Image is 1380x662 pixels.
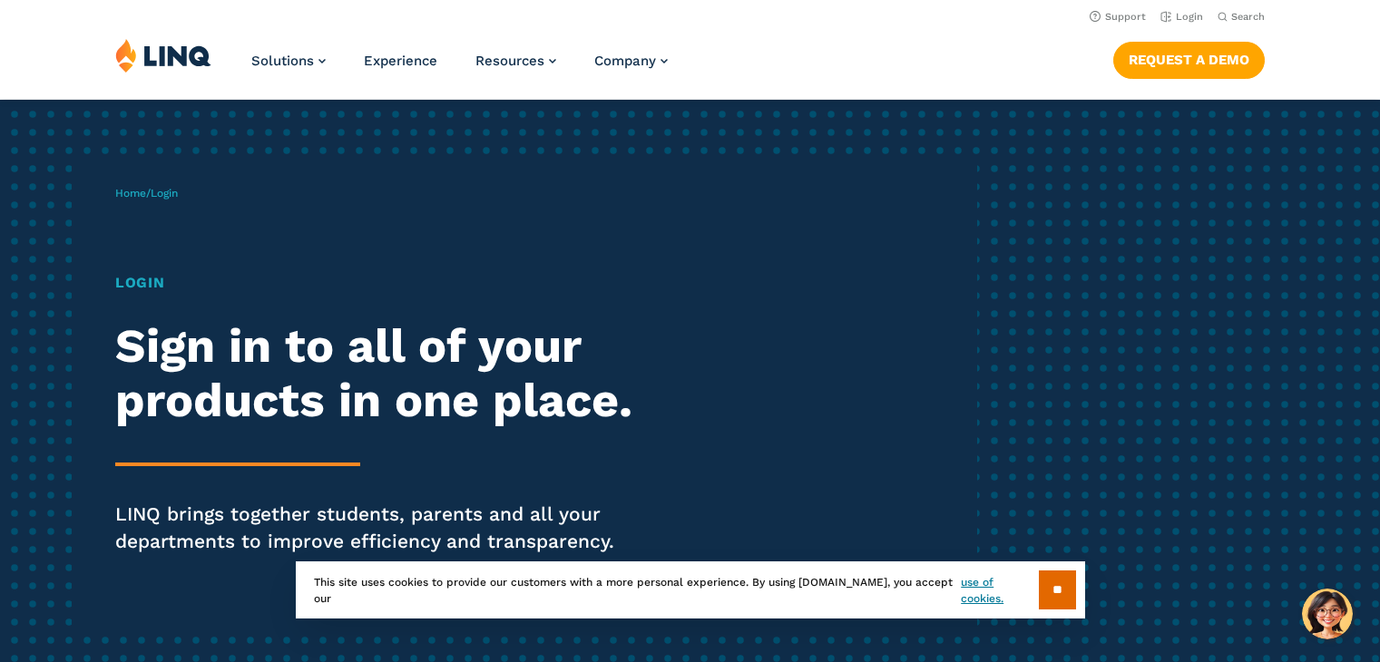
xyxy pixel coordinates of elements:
nav: Primary Navigation [251,38,668,98]
span: Login [151,187,178,200]
button: Hello, have a question? Let’s chat. [1302,589,1353,639]
a: Request a Demo [1113,42,1265,78]
div: This site uses cookies to provide our customers with a more personal experience. By using [DOMAIN... [296,561,1085,618]
span: / [115,187,178,200]
span: Resources [475,53,544,69]
img: LINQ | K‑12 Software [115,38,211,73]
a: Support [1090,11,1146,23]
nav: Button Navigation [1113,38,1265,78]
a: Company [594,53,668,69]
span: Company [594,53,656,69]
button: Open Search Bar [1218,10,1265,24]
h1: Login [115,272,647,294]
p: LINQ brings together students, parents and all your departments to improve efficiency and transpa... [115,501,647,555]
a: Solutions [251,53,326,69]
a: Login [1160,11,1203,23]
span: Solutions [251,53,314,69]
span: Search [1231,11,1265,23]
a: Experience [364,53,437,69]
h2: Sign in to all of your products in one place. [115,319,647,428]
a: Home [115,187,146,200]
a: Resources [475,53,556,69]
a: use of cookies. [961,574,1038,607]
